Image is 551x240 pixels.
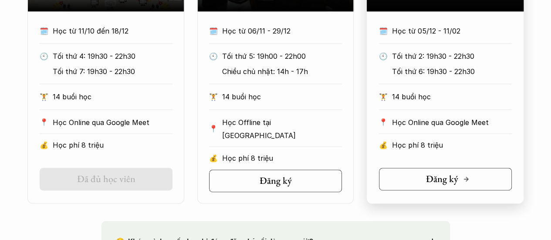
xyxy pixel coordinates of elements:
p: Học phí 8 triệu [392,139,512,152]
a: Đăng ký [209,169,342,192]
p: Tối thứ 5: 19h00 - 22h00 [222,50,342,63]
a: Back to Top [13,11,47,19]
span: 14 px [10,61,24,68]
p: 🗓️ [379,24,388,37]
p: 🕙 [379,50,388,63]
p: Học từ 11/10 đến 18/12 [53,24,156,37]
p: 🗓️ [40,24,48,37]
p: 14 buổi học [222,90,342,103]
p: 💰 [209,152,218,165]
p: Học Online qua Google Meet [392,116,512,129]
p: 💰 [379,139,388,152]
p: Tối thứ 7: 19h30 - 22h30 [53,65,172,78]
p: 14 buổi học [392,90,512,103]
p: 📍 [40,118,48,126]
p: Tối thứ 4: 19h30 - 22h30 [53,50,172,63]
p: Học phí 8 triệu [53,139,172,152]
label: Font Size [3,53,30,60]
div: Outline [3,3,127,11]
h5: Đăng ký [426,173,458,185]
p: Học từ 05/12 - 11/02 [392,24,496,37]
p: 📍 [379,118,388,126]
p: 🏋️ [209,90,218,103]
p: 💰 [40,139,48,152]
p: 14 buổi học [53,90,172,103]
p: 📍 [209,125,218,133]
p: Học phí 8 triệu [222,152,342,165]
p: 🏋️ [379,90,388,103]
a: Đăng ký [379,168,512,190]
h3: Style [3,27,127,37]
p: Chiều chủ nhật: 14h - 17h [222,65,342,78]
h5: Đăng ký [260,175,292,186]
p: 🏋️ [40,90,48,103]
p: Tối thứ 2: 19h30 - 22h30 [392,50,512,63]
p: Học Offline tại [GEOGRAPHIC_DATA] [222,116,342,142]
p: 🗓️ [209,24,218,37]
p: Học từ 06/11 - 29/12 [222,24,326,37]
p: Học Online qua Google Meet [53,116,172,129]
p: Tối thứ 6: 19h30 - 22h30 [392,65,512,78]
p: 🕙 [40,50,48,63]
h5: Đã đủ học viên [77,173,135,185]
p: 🕙 [209,50,218,63]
